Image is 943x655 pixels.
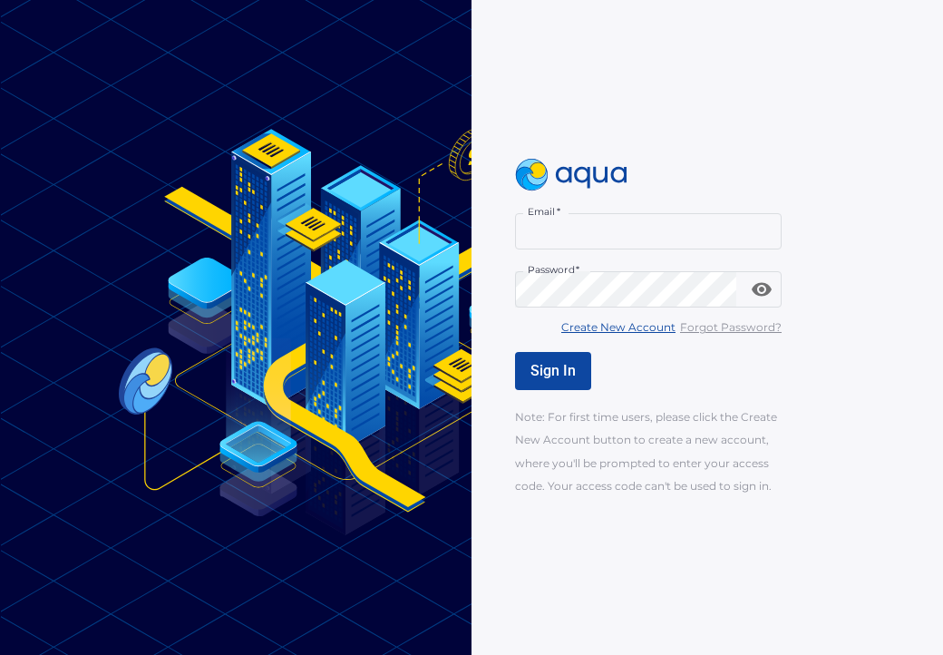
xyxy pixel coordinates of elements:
[528,263,579,277] label: Password
[530,362,576,379] span: Sign In
[528,205,560,219] label: Email
[561,320,676,334] u: Create New Account
[515,410,777,492] span: Note: For first time users, please click the Create New Account button to create a new account, w...
[515,352,591,390] button: Sign In
[744,271,780,308] button: toggle password visibility
[680,320,782,334] u: Forgot Password?
[515,159,627,191] img: logo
